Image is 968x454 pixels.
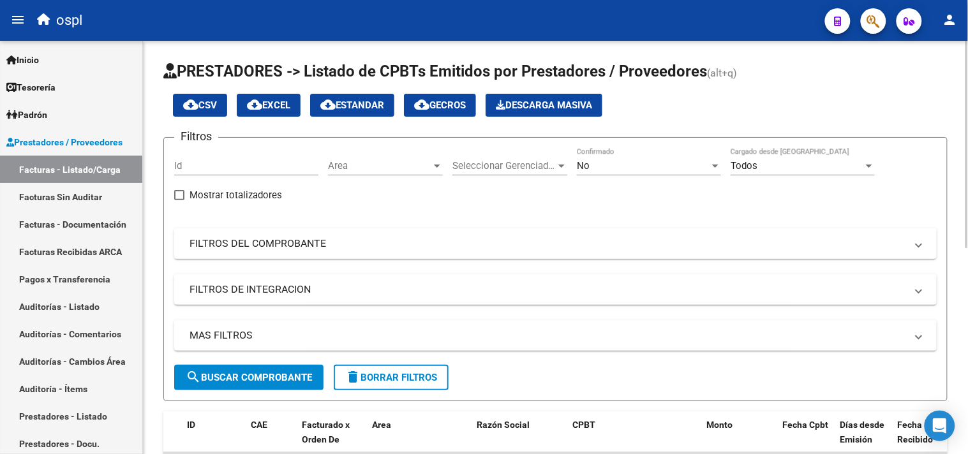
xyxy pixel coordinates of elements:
span: Fecha Recibido [898,420,934,444]
span: CAE [251,420,267,430]
mat-panel-title: MAS FILTROS [190,328,906,342]
mat-expansion-panel-header: FILTROS DEL COMPROBANTE [174,228,937,259]
span: Buscar Comprobante [186,372,312,383]
button: Estandar [310,94,394,117]
span: Todos [731,160,757,172]
span: PRESTADORES -> Listado de CPBTs Emitidos por Prestadores / Proveedores [163,62,707,80]
span: Monto [706,420,733,430]
span: Estandar [320,99,384,111]
span: EXCEL [247,99,290,111]
span: Seleccionar Gerenciador [452,160,556,172]
span: ID [187,420,195,430]
span: Area [372,420,391,430]
button: EXCEL [237,94,301,117]
h3: Filtros [174,128,218,145]
button: Buscar Comprobante [174,365,324,390]
button: CSV [173,94,227,117]
button: Descarga Masiva [486,94,602,117]
app-download-masive: Descarga masiva de comprobantes (adjuntos) [486,94,602,117]
button: Gecros [404,94,476,117]
mat-panel-title: FILTROS DEL COMPROBANTE [190,237,906,251]
mat-icon: cloud_download [183,97,198,112]
span: Padrón [6,108,47,122]
span: (alt+q) [707,67,737,79]
mat-icon: cloud_download [414,97,429,112]
span: Gecros [414,99,466,111]
span: CSV [183,99,217,111]
span: Inicio [6,53,39,67]
span: Area [328,160,431,172]
span: Prestadores / Proveedores [6,135,123,149]
span: Descarga Masiva [496,99,592,111]
mat-icon: cloud_download [320,97,336,112]
mat-expansion-panel-header: FILTROS DE INTEGRACION [174,274,937,305]
mat-icon: person [942,12,958,27]
span: CPBT [572,420,595,430]
button: Borrar Filtros [334,365,449,390]
mat-icon: menu [10,12,26,27]
span: Fecha Cpbt [783,420,829,430]
span: Mostrar totalizadores [190,187,282,203]
span: No [577,160,590,172]
mat-expansion-panel-header: MAS FILTROS [174,320,937,351]
div: Open Intercom Messenger [925,411,955,441]
mat-icon: delete [345,369,361,384]
mat-icon: search [186,369,201,384]
mat-panel-title: FILTROS DE INTEGRACION [190,282,906,297]
span: ospl [56,6,82,34]
span: Borrar Filtros [345,372,437,383]
span: Días desde Emisión [840,420,885,444]
span: Facturado x Orden De [302,420,350,444]
mat-icon: cloud_download [247,97,262,112]
span: Tesorería [6,80,56,94]
span: Razón Social [477,420,530,430]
